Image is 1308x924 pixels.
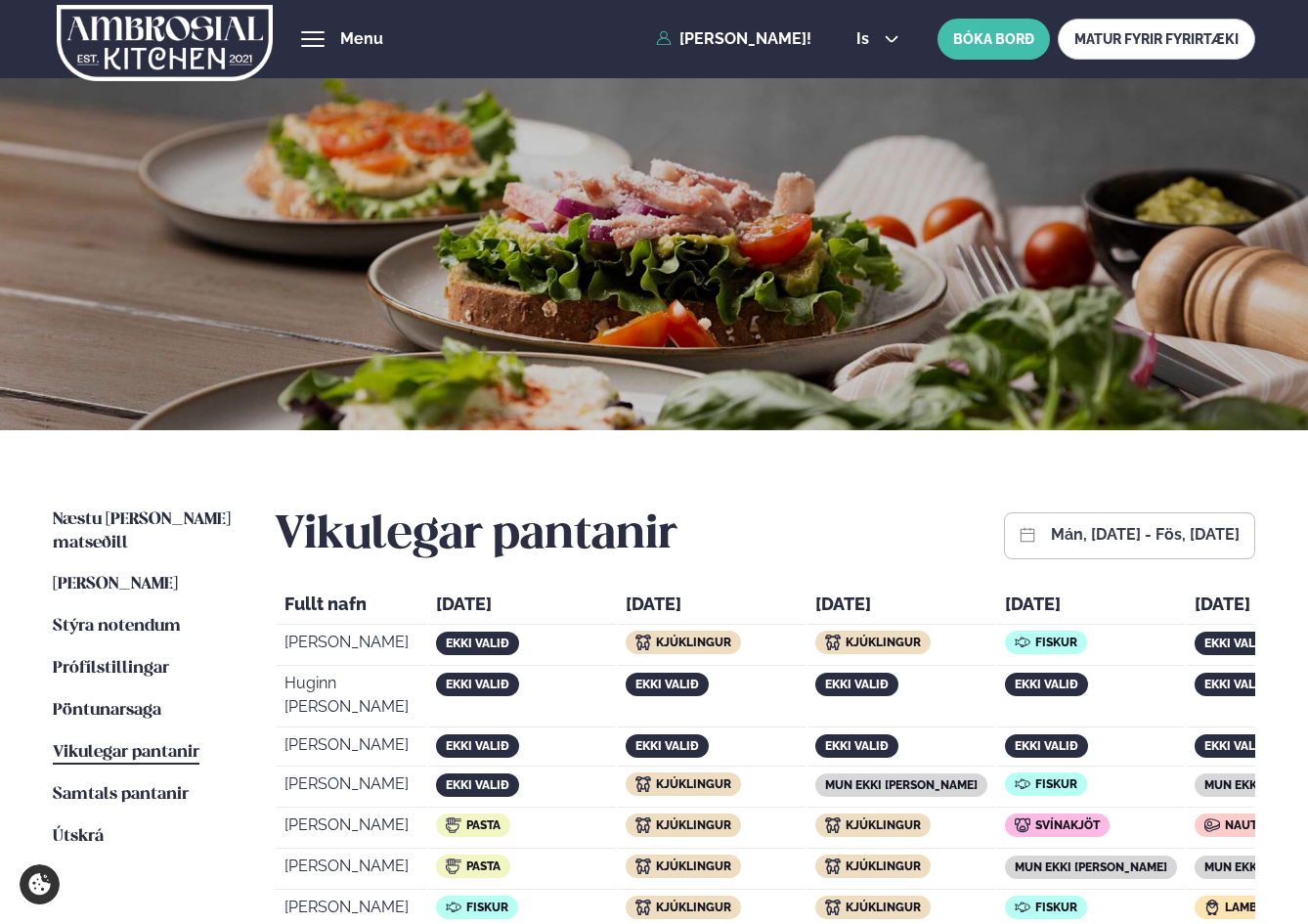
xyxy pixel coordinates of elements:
[53,573,178,596] a: [PERSON_NAME]
[301,27,325,51] button: hamburger
[846,636,921,649] span: Kjúklingur
[656,859,731,873] span: Kjúklingur
[1204,678,1268,691] span: ekki valið
[277,851,426,890] td: [PERSON_NAME]
[635,858,651,874] img: icon img
[53,783,189,807] a: Samtals pantanir
[635,900,651,915] img: icon img
[275,508,677,563] h2: Vikulegar pantanir
[53,660,169,677] span: Prófílstillingar
[825,778,978,792] span: mun ekki [PERSON_NAME]
[1015,776,1030,792] img: icon img
[1015,678,1078,691] span: ekki valið
[1035,901,1077,914] span: Fiskur
[53,615,181,638] a: Stýra notendum
[1204,739,1268,753] span: ekki valið
[277,769,426,808] td: [PERSON_NAME]
[846,859,921,873] span: Kjúklingur
[1015,860,1167,874] span: mun ekki [PERSON_NAME]
[1035,818,1100,832] span: Svínakjöt
[446,739,509,753] span: ekki valið
[428,589,616,625] th: [DATE]
[825,678,889,691] span: ekki valið
[841,31,914,47] button: is
[1015,817,1030,833] img: icon img
[656,636,731,649] span: Kjúklingur
[807,589,995,625] th: [DATE]
[53,699,161,723] a: Pöntunarsaga
[1058,19,1255,60] a: MATUR FYRIR FYRIRTÆKI
[53,508,236,555] a: Næstu [PERSON_NAME] matseðill
[53,786,189,803] span: Samtals pantanir
[656,777,731,791] span: Kjúklingur
[53,618,181,635] span: Stýra notendum
[466,859,501,873] span: Pasta
[656,818,731,832] span: Kjúklingur
[825,739,889,753] span: ekki valið
[1035,777,1077,791] span: Fiskur
[53,657,169,681] a: Prófílstillingar
[635,776,651,792] img: icon img
[53,702,161,719] span: Pöntunarsaga
[446,858,461,874] img: icon img
[656,30,811,48] a: [PERSON_NAME]!
[635,678,699,691] span: ekki valið
[446,778,509,792] span: ekki valið
[20,864,60,904] a: Cookie settings
[57,3,274,83] img: logo
[825,900,841,915] img: icon img
[1035,636,1077,649] span: Fiskur
[937,19,1050,60] button: BÓKA BORÐ
[825,817,841,833] img: icon img
[635,635,651,650] img: icon img
[277,810,426,849] td: [PERSON_NAME]
[446,900,461,915] img: icon img
[53,511,231,551] span: Næstu [PERSON_NAME] matseðill
[53,744,199,761] span: Vikulegar pantanir
[846,901,921,914] span: Kjúklingur
[446,678,509,691] span: ekki valið
[277,627,426,666] td: [PERSON_NAME]
[1015,900,1030,915] img: icon img
[1051,527,1240,543] button: mán, [DATE] - fös, [DATE]
[466,818,501,832] span: Pasta
[1225,901,1294,914] span: Lambakjöt
[53,828,104,845] span: Útskrá
[635,817,651,833] img: icon img
[466,901,508,914] span: Fiskur
[1204,900,1220,915] img: icon img
[635,739,699,753] span: ekki valið
[825,635,841,650] img: icon img
[446,637,509,650] span: ekki valið
[846,818,921,832] span: Kjúklingur
[856,31,875,47] span: is
[277,589,426,625] th: Fullt nafn
[1015,739,1078,753] span: ekki valið
[656,901,731,914] span: Kjúklingur
[1015,635,1030,650] img: icon img
[277,668,426,727] td: Huginn [PERSON_NAME]
[277,729,426,767] td: [PERSON_NAME]
[53,576,178,593] span: [PERSON_NAME]
[53,825,104,849] a: Útskrá
[997,589,1185,625] th: [DATE]
[825,858,841,874] img: icon img
[618,589,806,625] th: [DATE]
[446,817,461,833] img: icon img
[1204,637,1268,650] span: ekki valið
[1225,818,1293,832] span: Nautakjöt
[1204,817,1220,833] img: icon img
[53,741,199,765] a: Vikulegar pantanir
